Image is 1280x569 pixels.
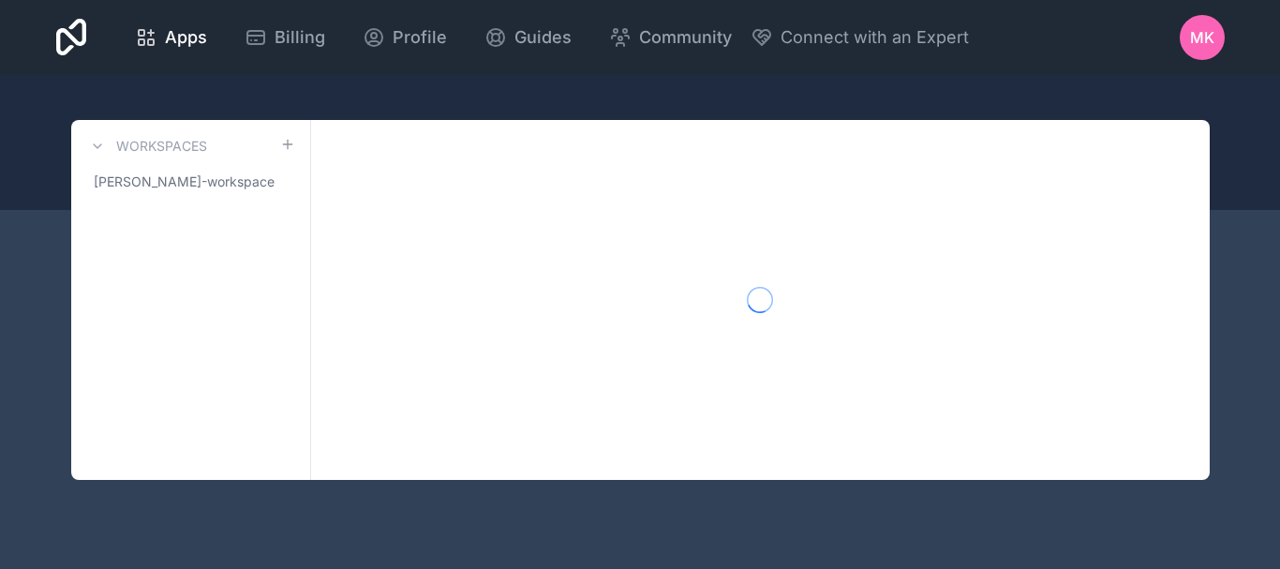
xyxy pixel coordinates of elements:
a: Workspaces [86,135,207,157]
a: [PERSON_NAME]-workspace [86,165,295,199]
span: Profile [393,24,447,51]
span: Community [639,24,732,51]
a: Profile [348,17,462,58]
span: [PERSON_NAME]-workspace [94,172,275,191]
span: MK [1190,26,1214,49]
a: Apps [120,17,222,58]
span: Apps [165,24,207,51]
button: Connect with an Expert [751,24,969,51]
span: Connect with an Expert [781,24,969,51]
a: Guides [469,17,587,58]
span: Guides [514,24,572,51]
span: Billing [275,24,325,51]
a: Community [594,17,747,58]
a: Billing [230,17,340,58]
h3: Workspaces [116,137,207,156]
